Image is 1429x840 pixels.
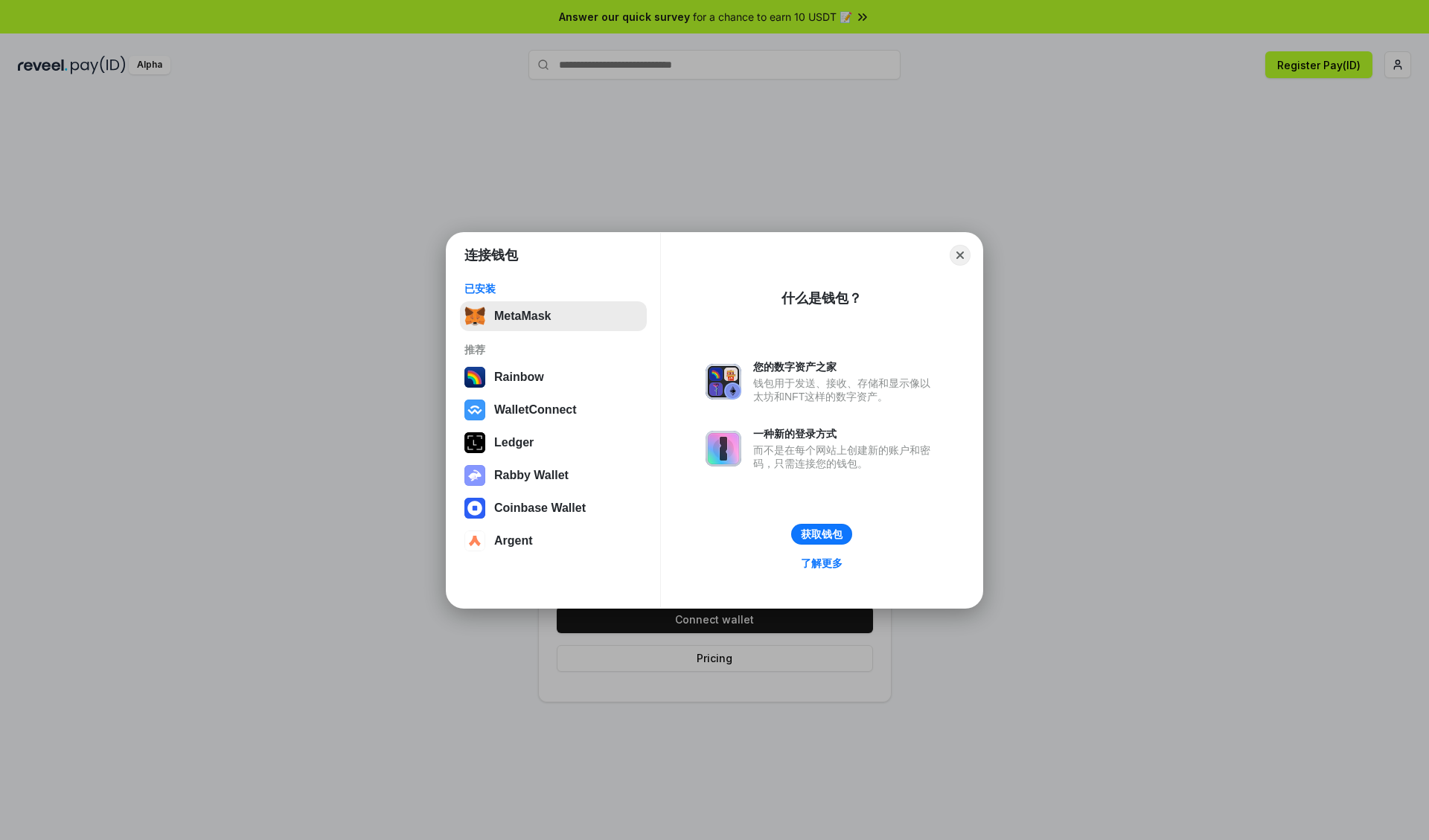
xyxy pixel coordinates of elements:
[464,343,642,356] div: 推荐
[801,557,843,570] div: 了解更多
[753,376,938,403] div: 钱包用于发送、接收、存储和显示像以太坊和NFT这样的数字资产。
[494,436,534,449] div: Ledger
[950,245,971,266] button: Close
[494,469,569,482] div: Rabby Wallet
[791,524,852,545] button: 获取钱包
[753,443,938,470] div: 而不是在每个网站上创建新的账户和密码，只需连接您的钱包。
[494,310,551,323] div: MetaMask
[494,371,544,384] div: Rainbow
[464,465,485,486] img: svg+xml,%3Csvg%20xmlns%3D%22http%3A%2F%2Fwww.w3.org%2F2000%2Fsvg%22%20fill%3D%22none%22%20viewBox...
[781,289,862,307] div: 什么是钱包？
[460,493,647,523] button: Coinbase Wallet
[464,246,518,264] h1: 连接钱包
[460,526,647,556] button: Argent
[460,461,647,490] button: Rabby Wallet
[801,528,843,541] div: 获取钱包
[464,367,485,388] img: svg+xml,%3Csvg%20width%3D%22120%22%20height%3D%22120%22%20viewBox%3D%220%200%20120%20120%22%20fil...
[460,301,647,331] button: MetaMask
[753,360,938,373] div: 您的数字资产之家
[460,395,647,425] button: WalletConnect
[792,554,851,573] a: 了解更多
[706,364,741,400] img: svg+xml,%3Csvg%20xmlns%3D%22http%3A%2F%2Fwww.w3.org%2F2000%2Fsvg%22%20fill%3D%22none%22%20viewBox...
[706,431,741,467] img: svg+xml,%3Csvg%20xmlns%3D%22http%3A%2F%2Fwww.w3.org%2F2000%2Fsvg%22%20fill%3D%22none%22%20viewBox...
[464,282,642,295] div: 已安装
[494,534,533,548] div: Argent
[494,403,577,417] div: WalletConnect
[460,428,647,458] button: Ledger
[464,306,485,327] img: svg+xml,%3Csvg%20fill%3D%22none%22%20height%3D%2233%22%20viewBox%3D%220%200%2035%2033%22%20width%...
[460,362,647,392] button: Rainbow
[464,432,485,453] img: svg+xml,%3Csvg%20xmlns%3D%22http%3A%2F%2Fwww.w3.org%2F2000%2Fsvg%22%20width%3D%2228%22%20height%3...
[464,530,485,551] img: svg+xml,%3Csvg%20width%3D%2228%22%20height%3D%2228%22%20viewBox%3D%220%200%2028%2028%22%20fill%3D...
[464,400,485,420] img: svg+xml,%3Csvg%20width%3D%2228%22%20height%3D%2228%22%20viewBox%3D%220%200%2028%2028%22%20fill%3D...
[464,498,485,519] img: svg+xml,%3Csvg%20width%3D%2228%22%20height%3D%2228%22%20viewBox%3D%220%200%2028%2028%22%20fill%3D...
[753,427,938,440] div: 一种新的登录方式
[494,501,586,515] div: Coinbase Wallet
